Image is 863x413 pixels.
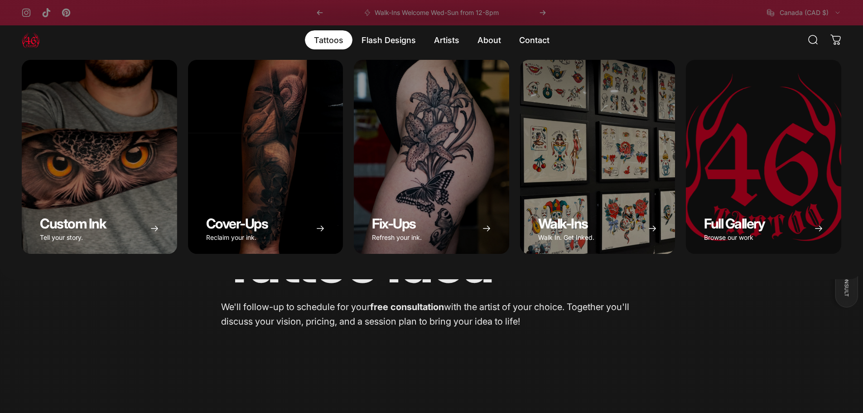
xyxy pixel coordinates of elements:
[354,60,509,254] a: Fix-Ups
[305,30,559,49] nav: Primary
[188,60,343,254] a: Cover-Ups
[305,30,352,49] summary: Tattoos
[40,233,106,242] p: Tell your story.
[468,30,510,49] summary: About
[206,233,268,242] p: Reclaim your ink.
[372,233,422,242] p: Refresh your ink.
[538,215,588,232] span: Walk-Ins
[206,215,268,232] span: Cover-Ups
[704,215,765,232] span: Full Gallery
[520,60,675,254] a: Walk-Ins
[372,215,416,232] span: Fix-Ups
[704,233,765,242] p: Browse our work
[826,30,846,50] a: 0 items
[686,60,841,254] a: Full Gallery
[510,30,559,49] a: Contact
[538,233,594,242] p: Walk In. Get Inked.
[22,60,177,254] a: Custom Ink
[352,30,425,49] summary: Flash Designs
[40,215,106,232] span: Custom Ink
[425,30,468,49] summary: Artists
